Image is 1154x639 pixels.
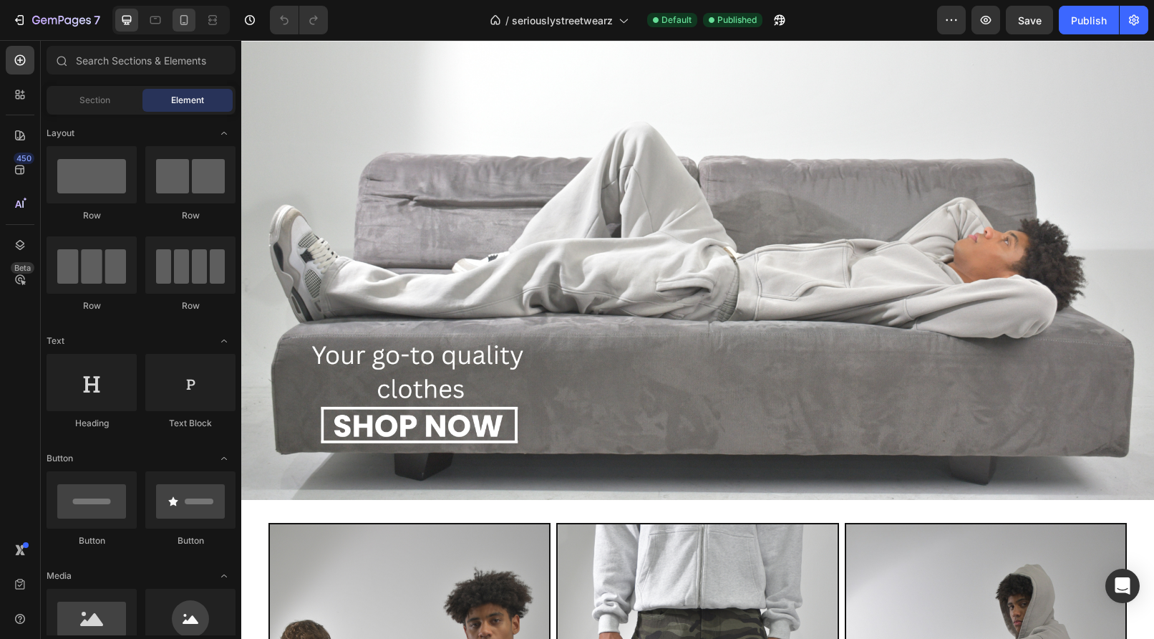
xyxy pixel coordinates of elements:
span: Toggle open [213,564,236,587]
div: Open Intercom Messenger [1105,569,1140,603]
span: Save [1018,14,1042,27]
span: Button [47,452,73,465]
div: Publish [1071,13,1107,28]
span: Layout [47,127,74,140]
span: seriouslystreetwearz [512,13,613,28]
span: Media [47,570,72,582]
div: 450 [14,153,34,164]
div: Heading [47,417,137,430]
div: Button [47,534,137,547]
input: Search Sections & Elements [47,46,236,75]
div: Row [145,209,236,222]
span: Toggle open [213,330,236,352]
span: / [505,13,509,28]
span: Toggle open [213,447,236,470]
button: Save [1006,6,1053,34]
button: Publish [1059,6,1119,34]
div: Row [47,299,137,312]
div: Beta [11,262,34,274]
span: Section [79,94,110,107]
div: Button [145,534,236,547]
div: Text Block [145,417,236,430]
span: Published [717,14,757,27]
iframe: Design area [241,40,1154,639]
div: Undo/Redo [270,6,328,34]
div: Row [145,299,236,312]
span: Default [661,14,692,27]
span: Toggle open [213,122,236,145]
span: Text [47,335,64,347]
div: Row [47,209,137,222]
p: 7 [94,11,100,29]
span: Element [171,94,204,107]
button: 7 [6,6,107,34]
